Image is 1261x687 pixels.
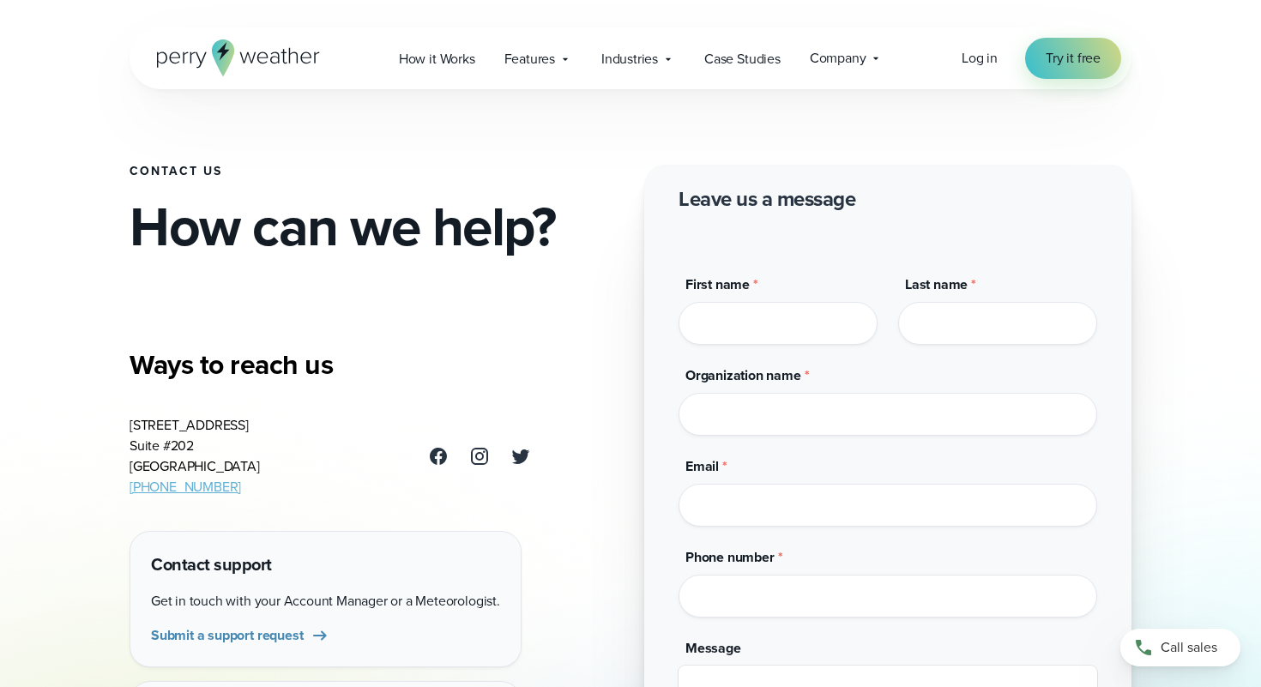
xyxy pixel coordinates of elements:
span: First name [685,274,750,294]
h3: Ways to reach us [130,347,531,382]
address: [STREET_ADDRESS] Suite #202 [GEOGRAPHIC_DATA] [130,415,260,497]
span: Submit a support request [151,625,303,646]
span: Call sales [1161,637,1217,658]
a: How it Works [384,41,490,76]
h2: How can we help? [130,199,617,254]
span: Company [810,48,866,69]
a: Try it free [1025,38,1121,79]
span: Industries [601,49,658,69]
h1: Contact Us [130,165,617,178]
span: Log in [962,48,998,68]
h2: Leave us a message [679,185,855,213]
h4: Contact support [151,552,500,577]
a: Submit a support request [151,625,330,646]
span: How it Works [399,49,475,69]
span: Case Studies [704,49,781,69]
span: Organization name [685,365,801,385]
span: Message [685,638,741,658]
a: Case Studies [690,41,795,76]
span: Last name [905,274,968,294]
span: Phone number [685,547,775,567]
span: Email [685,456,719,476]
span: Try it free [1046,48,1101,69]
span: Features [504,49,555,69]
p: Get in touch with your Account Manager or a Meteorologist. [151,591,500,612]
a: Log in [962,48,998,69]
a: [PHONE_NUMBER] [130,477,241,497]
a: Call sales [1120,629,1240,666]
